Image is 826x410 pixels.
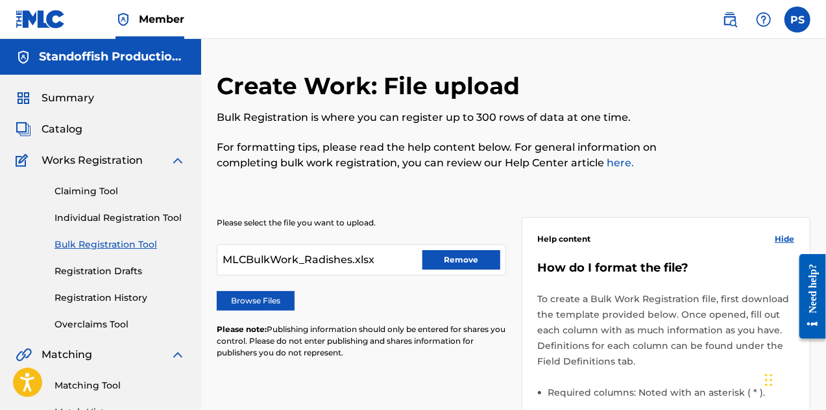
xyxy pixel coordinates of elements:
[217,140,674,171] p: For formatting tips, please read the help content below. For general information on completing bu...
[538,291,795,369] p: To create a Bulk Work Registration file, first download the template provided below. Once opened,...
[217,324,267,334] span: Please note:
[170,153,186,168] img: expand
[722,12,738,27] img: search
[42,153,143,168] span: Works Registration
[548,385,795,408] li: Required columns: Noted with an asterisk ( * ).
[42,90,94,106] span: Summary
[16,347,32,363] img: Matching
[217,217,506,229] p: Please select the file you want to upload.
[538,261,795,275] h5: How do I format the file?
[761,348,826,410] iframe: Chat Widget
[756,12,771,27] img: help
[55,211,186,225] a: Individual Registration Tool
[217,71,526,101] h2: Create Work: File upload
[39,49,186,64] h5: Standoffish Productions
[55,379,186,392] a: Matching Tool
[55,264,186,278] a: Registration Drafts
[538,233,591,245] span: Help content
[16,153,32,168] img: Works Registration
[775,233,794,245] span: Hide
[790,244,826,348] iframe: Resource Center
[223,252,374,268] span: MLCBulkWork_Radishes.xlsx
[422,250,500,270] button: Remove
[717,6,743,32] a: Public Search
[16,90,31,106] img: Summary
[16,49,31,65] img: Accounts
[170,347,186,363] img: expand
[42,122,82,137] span: Catalog
[217,324,506,359] p: Publishing information should only be entered for shares you control. Please do not enter publish...
[16,90,94,106] a: SummarySummary
[42,347,92,363] span: Matching
[16,10,66,29] img: MLC Logo
[139,12,184,27] span: Member
[115,12,131,27] img: Top Rightsholder
[16,122,82,137] a: CatalogCatalog
[765,361,773,400] div: Drag
[784,6,810,32] div: User Menu
[55,318,186,331] a: Overclaims Tool
[217,110,674,125] p: Bulk Registration is where you can register up to 300 rows of data at one time.
[55,291,186,305] a: Registration History
[55,185,186,198] a: Claiming Tool
[217,291,295,311] label: Browse Files
[604,157,634,169] a: here.
[16,122,31,137] img: Catalog
[751,6,777,32] div: Help
[55,238,186,251] a: Bulk Registration Tool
